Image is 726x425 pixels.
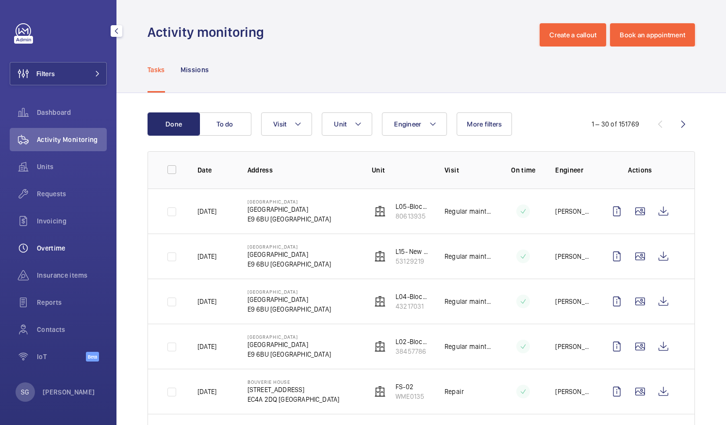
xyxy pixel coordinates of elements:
[10,62,107,85] button: Filters
[445,165,491,175] p: Visit
[37,352,86,362] span: IoT
[247,214,331,224] p: E9 6BU [GEOGRAPHIC_DATA]
[148,23,270,41] h1: Activity monitoring
[396,346,429,356] p: 38457786
[247,199,331,205] p: [GEOGRAPHIC_DATA]
[374,341,386,352] img: elevator.svg
[555,342,590,351] p: [PERSON_NAME]
[445,252,491,261] p: Regular maintenance
[445,342,491,351] p: Regular maintenance
[198,297,216,306] p: [DATE]
[396,247,429,256] p: L15- New Pass- Block 2 Yellow Corridor (3FLR)
[247,340,331,349] p: [GEOGRAPHIC_DATA]
[36,69,55,79] span: Filters
[396,392,424,401] p: WME0135
[374,386,386,397] img: elevator.svg
[273,120,286,128] span: Visit
[247,349,331,359] p: E9 6BU [GEOGRAPHIC_DATA]
[37,243,107,253] span: Overtime
[445,297,491,306] p: Regular maintenance
[247,334,331,340] p: [GEOGRAPHIC_DATA]
[198,387,216,396] p: [DATE]
[247,379,340,385] p: Bouverie House
[445,206,491,216] p: Regular maintenance
[457,112,512,136] button: More filters
[396,301,429,311] p: 43217031
[540,23,606,47] button: Create a callout
[37,270,107,280] span: Insurance items
[382,112,447,136] button: Engineer
[247,394,340,404] p: EC4A 2DQ [GEOGRAPHIC_DATA]
[374,251,386,262] img: elevator.svg
[372,165,429,175] p: Unit
[396,202,429,211] p: L05-Block 5 (2FLR)
[555,297,590,306] p: [PERSON_NAME]
[198,252,216,261] p: [DATE]
[467,120,502,128] span: More filters
[247,259,331,269] p: E9 6BU [GEOGRAPHIC_DATA]
[247,250,331,259] p: [GEOGRAPHIC_DATA]
[37,108,107,117] span: Dashboard
[37,298,107,307] span: Reports
[21,387,29,397] p: SG
[198,165,232,175] p: Date
[445,387,464,396] p: Repair
[148,65,165,75] p: Tasks
[198,206,216,216] p: [DATE]
[247,205,331,214] p: [GEOGRAPHIC_DATA]
[198,342,216,351] p: [DATE]
[610,23,695,47] button: Book an appointment
[396,256,429,266] p: 53129219
[592,119,639,129] div: 1 – 30 of 151769
[374,205,386,217] img: elevator.svg
[247,304,331,314] p: E9 6BU [GEOGRAPHIC_DATA]
[247,244,331,250] p: [GEOGRAPHIC_DATA]
[37,135,107,144] span: Activity Monitoring
[555,165,590,175] p: Engineer
[181,65,209,75] p: Missions
[322,112,372,136] button: Unit
[247,165,357,175] p: Address
[555,252,590,261] p: [PERSON_NAME]
[555,206,590,216] p: [PERSON_NAME]
[86,352,99,362] span: Beta
[247,385,340,394] p: [STREET_ADDRESS]
[396,382,424,392] p: FS-02
[37,325,107,334] span: Contacts
[334,120,346,128] span: Unit
[261,112,312,136] button: Visit
[394,120,421,128] span: Engineer
[148,112,200,136] button: Done
[396,337,429,346] p: L02-Block 2 (2FLR)
[555,387,590,396] p: [PERSON_NAME]
[199,112,251,136] button: To do
[396,292,429,301] p: L04-Block 4 (2FLR)
[374,296,386,307] img: elevator.svg
[605,165,675,175] p: Actions
[37,189,107,199] span: Requests
[37,162,107,172] span: Units
[247,289,331,295] p: [GEOGRAPHIC_DATA]
[507,165,540,175] p: On time
[37,216,107,226] span: Invoicing
[247,295,331,304] p: [GEOGRAPHIC_DATA]
[43,387,95,397] p: [PERSON_NAME]
[396,211,429,221] p: 80613935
